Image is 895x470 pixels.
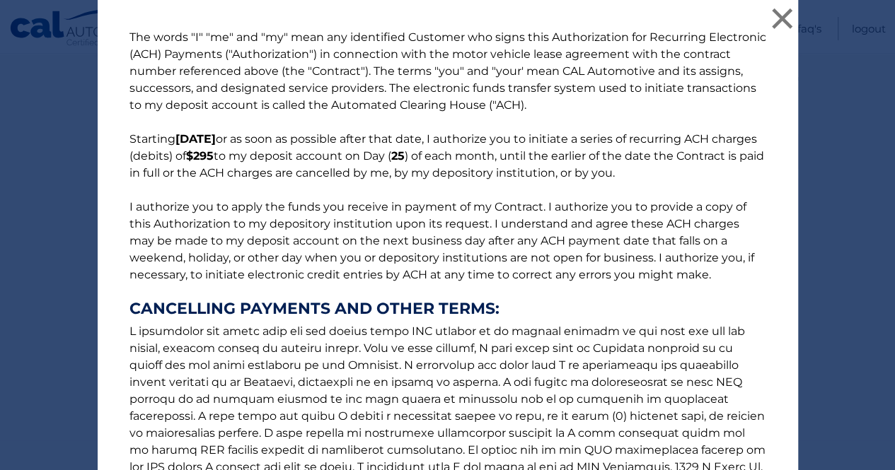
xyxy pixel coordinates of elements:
b: [DATE] [175,132,216,146]
button: × [768,4,797,33]
b: $295 [186,149,214,163]
b: 25 [391,149,405,163]
strong: CANCELLING PAYMENTS AND OTHER TERMS: [129,300,766,317]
